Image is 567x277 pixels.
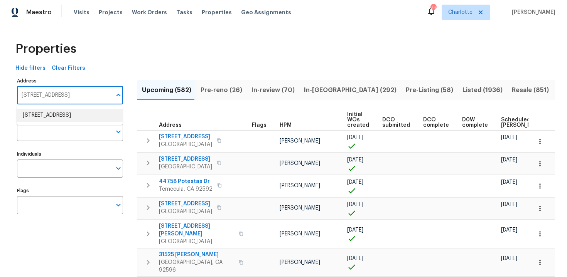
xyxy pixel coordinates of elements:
span: In-[GEOGRAPHIC_DATA] (292) [304,85,397,96]
span: [PERSON_NAME] [280,231,320,237]
span: [PERSON_NAME] [280,260,320,265]
span: [PERSON_NAME] [280,138,320,144]
span: [PERSON_NAME] [509,8,555,16]
span: 44758 Potestas Dr [159,178,213,185]
span: [DATE] [347,180,363,185]
span: D0W complete [462,117,488,128]
span: Address [159,123,182,128]
span: HPM [280,123,292,128]
span: Charlotte [448,8,472,16]
span: Pre-reno (26) [201,85,242,96]
span: [PERSON_NAME] [280,183,320,188]
span: Projects [99,8,123,16]
li: [STREET_ADDRESS] [17,109,123,122]
span: Clear Filters [52,64,85,73]
span: 31525 [PERSON_NAME] [159,251,234,259]
span: Flags [252,123,267,128]
label: Flags [17,188,123,193]
span: Visits [74,8,89,16]
span: Properties [15,45,76,53]
span: In-review (70) [251,85,295,96]
span: [GEOGRAPHIC_DATA] [159,238,234,245]
button: Open [113,163,124,174]
span: Initial WOs created [347,112,369,128]
span: Geo Assignments [241,8,291,16]
button: Hide filters [12,61,49,76]
span: [DATE] [347,256,363,261]
button: Close [113,90,124,101]
span: [DATE] [501,227,517,233]
button: Open [113,126,124,137]
button: Clear Filters [49,61,88,76]
span: Resale (851) [512,85,549,96]
span: [STREET_ADDRESS][PERSON_NAME] [159,222,234,238]
span: [GEOGRAPHIC_DATA] [159,163,212,171]
span: Properties [202,8,232,16]
span: [DATE] [501,202,517,207]
span: [STREET_ADDRESS] [159,133,212,141]
span: Upcoming (582) [142,85,191,96]
span: DCO submitted [382,117,410,128]
span: Tasks [176,10,192,15]
span: Pre-Listing (58) [406,85,453,96]
span: [DATE] [501,135,517,140]
span: Listed (1936) [462,85,503,96]
span: DCO complete [423,117,449,128]
span: Maestro [26,8,52,16]
div: 41 [430,5,436,12]
label: Address [17,79,123,83]
span: [DATE] [347,135,363,140]
span: [DATE] [347,202,363,207]
label: Individuals [17,152,123,156]
span: Work Orders [132,8,167,16]
span: [STREET_ADDRESS] [159,155,212,163]
span: [DATE] [501,157,517,163]
span: [PERSON_NAME] [280,161,320,166]
span: [STREET_ADDRESS] [159,200,212,208]
span: Hide filters [15,64,46,73]
span: [DATE] [501,256,517,261]
span: Temecula, CA 92592 [159,185,213,193]
span: [DATE] [501,180,517,185]
span: Scheduled [PERSON_NAME] [501,117,545,128]
button: Open [113,200,124,210]
span: [GEOGRAPHIC_DATA] [159,141,212,148]
span: [GEOGRAPHIC_DATA], CA 92596 [159,259,234,274]
span: [DATE] [347,227,363,233]
span: [GEOGRAPHIC_DATA] [159,208,212,215]
span: [DATE] [347,157,363,163]
input: Search ... [17,86,111,104]
span: [PERSON_NAME] [280,205,320,211]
